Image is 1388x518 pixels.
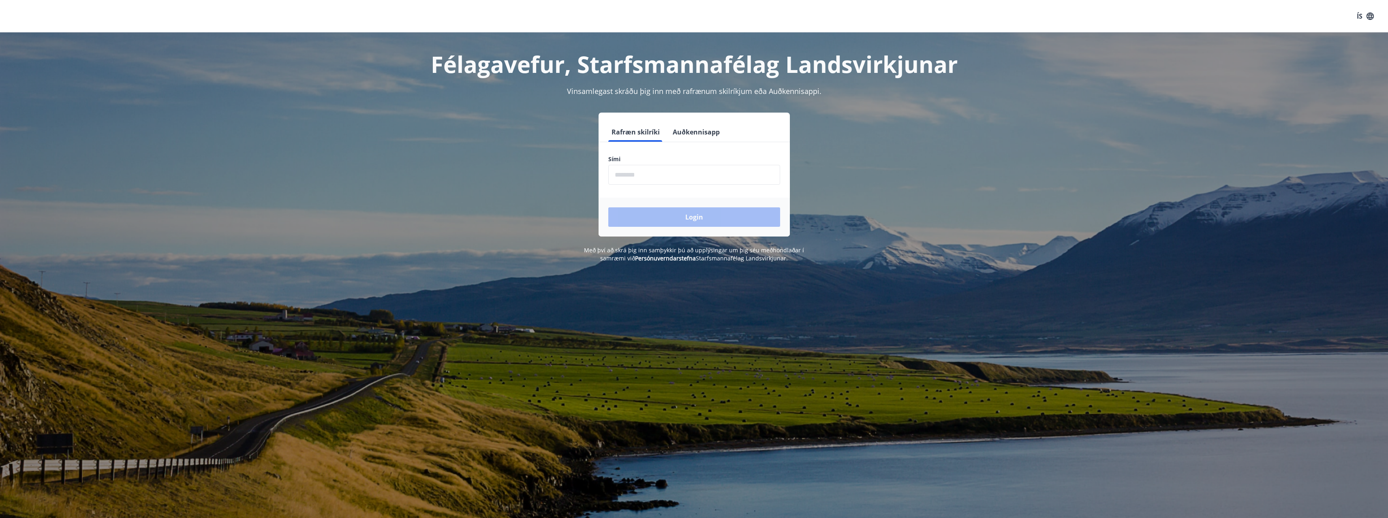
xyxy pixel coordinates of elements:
[567,86,821,96] span: Vinsamlegast skráðu þig inn með rafrænum skilríkjum eða Auðkennisappi.
[608,155,780,163] label: Sími
[669,122,723,142] button: Auðkennisapp
[1352,9,1378,23] button: ÍS
[412,49,976,79] h1: Félagavefur, Starfsmannafélag Landsvirkjunar
[608,122,663,142] button: Rafræn skilríki
[635,254,696,262] a: Persónuverndarstefna
[584,246,804,262] span: Með því að skrá þig inn samþykkir þú að upplýsingar um þig séu meðhöndlaðar í samræmi við Starfsm...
